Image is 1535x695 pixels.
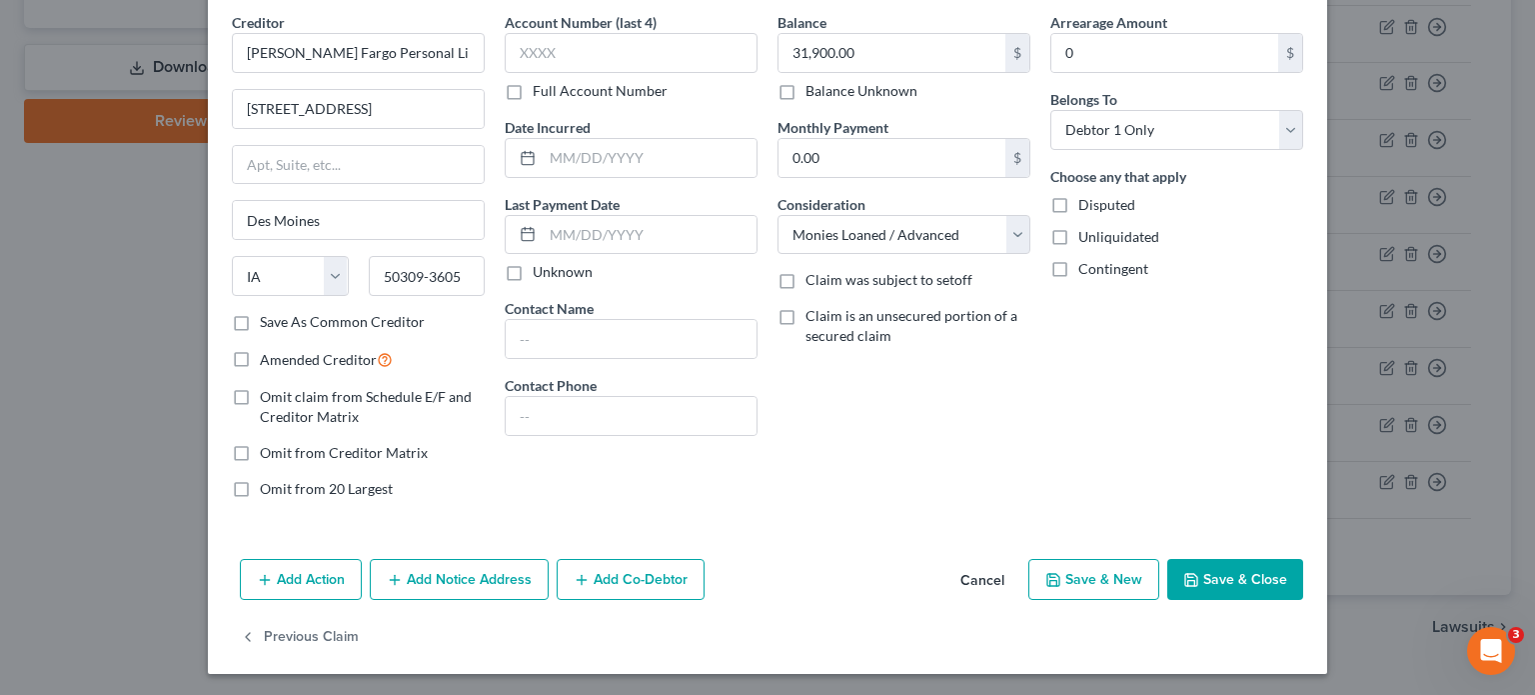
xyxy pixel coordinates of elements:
span: Unliquidated [1078,228,1159,245]
label: Balance Unknown [805,81,917,101]
input: MM/DD/YYYY [543,139,757,177]
span: Amended Creditor [260,351,377,368]
label: Consideration [777,194,865,215]
button: Previous Claim [240,616,359,658]
div: $ [1005,139,1029,177]
input: Enter address... [233,90,484,128]
button: Add Notice Address [370,559,549,601]
input: MM/DD/YYYY [543,216,757,254]
input: 0.00 [778,34,1005,72]
input: Enter zip... [369,256,486,296]
button: Save & Close [1167,559,1303,601]
span: Disputed [1078,196,1135,213]
label: Account Number (last 4) [505,12,657,33]
span: Claim was subject to setoff [805,271,972,288]
input: Search creditor by name... [232,33,485,73]
label: Choose any that apply [1050,166,1186,187]
span: Omit claim from Schedule E/F and Creditor Matrix [260,388,472,425]
label: Balance [777,12,826,33]
input: 0.00 [778,139,1005,177]
input: -- [506,397,757,435]
iframe: Intercom live chat [1467,627,1515,675]
input: Apt, Suite, etc... [233,146,484,184]
button: Cancel [944,561,1020,601]
label: Monthly Payment [777,117,888,138]
button: Add Co-Debtor [557,559,705,601]
input: -- [506,320,757,358]
input: Enter city... [233,201,484,239]
span: Contingent [1078,260,1148,277]
label: Last Payment Date [505,194,620,215]
span: Belongs To [1050,91,1117,108]
span: Creditor [232,14,285,31]
label: Contact Name [505,298,594,319]
input: XXXX [505,33,758,73]
label: Full Account Number [533,81,668,101]
span: Omit from 20 Largest [260,480,393,497]
input: 0.00 [1051,34,1278,72]
label: Contact Phone [505,375,597,396]
label: Unknown [533,262,593,282]
button: Save & New [1028,559,1159,601]
label: Save As Common Creditor [260,312,425,332]
span: 3 [1508,627,1524,643]
button: Add Action [240,559,362,601]
label: Date Incurred [505,117,591,138]
span: Omit from Creditor Matrix [260,444,428,461]
div: $ [1278,34,1302,72]
label: Arrearage Amount [1050,12,1167,33]
div: $ [1005,34,1029,72]
span: Claim is an unsecured portion of a secured claim [805,307,1017,344]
